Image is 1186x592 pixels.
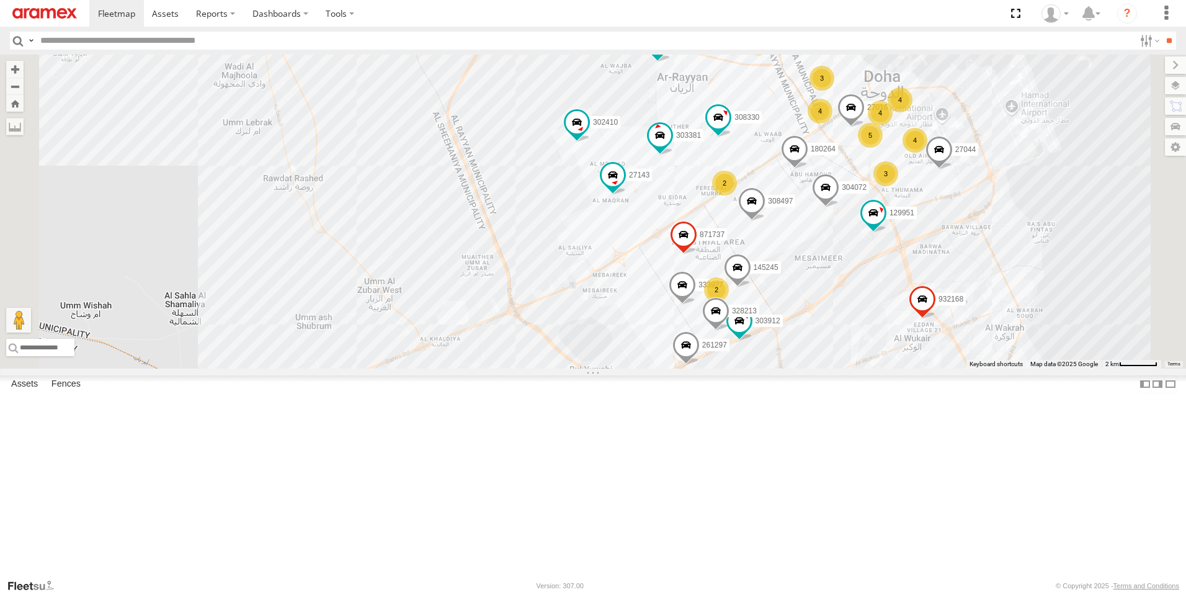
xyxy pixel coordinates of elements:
[704,277,729,302] div: 2
[593,118,618,127] span: 302410
[809,66,834,91] div: 3
[698,280,723,289] span: 333927
[1165,138,1186,156] label: Map Settings
[7,580,64,592] a: Visit our Website
[700,230,725,239] span: 871737
[1135,32,1162,50] label: Search Filter Options
[903,128,927,153] div: 4
[1164,375,1177,393] label: Hide Summary Table
[5,375,44,393] label: Assets
[6,118,24,135] label: Measure
[858,123,883,148] div: 5
[756,317,780,326] span: 303912
[890,209,914,217] span: 129951
[1139,375,1151,393] label: Dock Summary Table to the Left
[45,375,87,393] label: Fences
[888,87,912,112] div: 4
[676,131,701,140] span: 303381
[1151,375,1164,393] label: Dock Summary Table to the Right
[842,183,867,192] span: 304072
[970,360,1023,369] button: Keyboard shortcuts
[629,171,649,180] span: 27143
[1117,4,1137,24] i: ?
[811,145,836,153] span: 180264
[6,78,24,95] button: Zoom out
[734,113,759,122] span: 308330
[768,197,793,205] span: 308497
[537,582,584,590] div: Version: 307.00
[868,101,893,125] div: 4
[6,308,31,333] button: Drag Pegman onto the map to open Street View
[1105,361,1119,367] span: 2 km
[6,95,24,112] button: Zoom Home
[1167,362,1180,367] a: Terms (opens in new tab)
[1056,582,1179,590] div: © Copyright 2025 -
[955,145,976,154] span: 27044
[732,307,757,315] span: 328213
[12,8,77,19] img: aramex-logo.svg
[712,171,737,195] div: 2
[808,99,832,123] div: 4
[1102,360,1161,369] button: Map Scale: 2 km per 58 pixels
[1037,4,1073,23] div: Mohammed Fahim
[26,32,36,50] label: Search Query
[702,341,727,350] span: 261297
[939,295,963,303] span: 932168
[6,61,24,78] button: Zoom in
[754,263,778,272] span: 145245
[1030,361,1098,367] span: Map data ©2025 Google
[1113,582,1179,590] a: Terms and Conditions
[873,161,898,186] div: 3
